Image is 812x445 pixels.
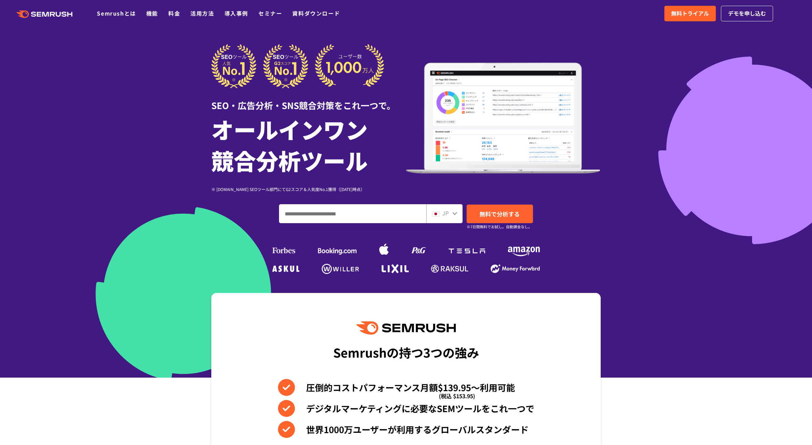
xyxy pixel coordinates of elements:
[728,9,766,18] span: デモを申し込む
[333,340,479,365] div: Semrushの持つ3つの強み
[292,9,340,17] a: 資料ダウンロード
[479,210,520,218] span: 無料で分析する
[664,6,716,21] a: 無料トライアル
[442,209,449,217] span: JP
[356,321,456,335] img: Semrush
[278,379,534,396] li: 圧倒的コストパフォーマンス月額$139.95〜利用可能
[278,400,534,417] li: デジタルマーケティングに必要なSEMツールをこれ一つで
[467,205,533,223] a: 無料で分析する
[190,9,214,17] a: 活用方法
[211,186,406,192] div: ※ [DOMAIN_NAME] SEOツール部門にてG2スコア＆人気度No.1獲得（[DATE]時点）
[439,387,475,404] span: (税込 $153.95)
[97,9,136,17] a: Semrushとは
[258,9,282,17] a: セミナー
[225,9,248,17] a: 導入事例
[721,6,773,21] a: デモを申し込む
[671,9,709,18] span: 無料トライアル
[211,113,406,176] h1: オールインワン 競合分析ツール
[211,88,406,112] div: SEO・広告分析・SNS競合対策をこれ一つで。
[279,205,426,223] input: ドメイン、キーワードまたはURLを入力してください
[146,9,158,17] a: 機能
[467,224,532,230] small: ※7日間無料でお試し。自動課金なし。
[168,9,180,17] a: 料金
[278,421,534,438] li: 世界1000万ユーザーが利用するグローバルスタンダード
